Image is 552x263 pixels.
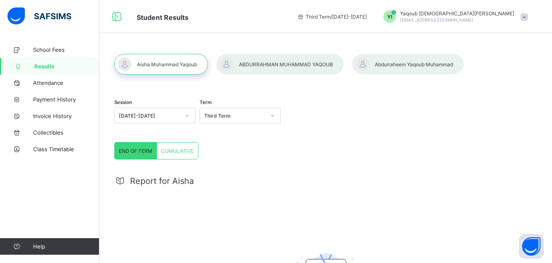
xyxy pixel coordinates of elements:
span: [EMAIL_ADDRESS][DOMAIN_NAME] [400,17,473,22]
button: Open asap [519,234,544,259]
span: session/term information [297,14,367,20]
span: END OF TERM [119,148,152,154]
div: YaqoubMuhammad Inuwa [375,10,532,23]
div: Third Term [204,113,265,119]
span: Class Timetable [33,146,99,152]
span: Results [34,63,99,70]
span: Report for Aisha [130,176,194,186]
span: Invoice History [33,113,99,119]
span: School Fees [33,46,99,53]
span: Yaqoub [DEMOGRAPHIC_DATA][PERSON_NAME] [400,10,514,17]
span: Payment History [33,96,99,103]
span: Term [200,99,212,105]
span: Session [114,99,132,105]
img: safsims [7,7,71,25]
span: CUMULATIVE [161,148,194,154]
span: Attendance [33,80,99,86]
div: [DATE]-[DATE] [119,113,180,119]
span: Student Results [137,13,188,22]
span: Collectibles [33,129,99,136]
span: YI [387,14,392,20]
span: Help [33,243,99,250]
